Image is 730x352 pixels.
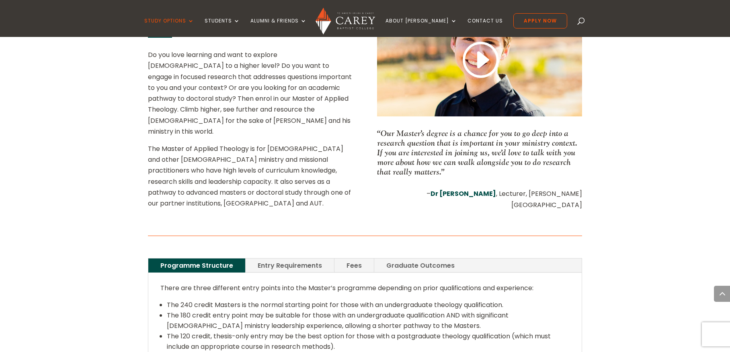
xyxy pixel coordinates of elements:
a: Programme Structure [148,258,245,273]
a: Apply Now [513,13,567,28]
a: About [PERSON_NAME] [386,18,457,37]
a: Students [205,18,240,37]
a: Dr [PERSON_NAME] [431,189,496,198]
a: Alumni & Friends [250,18,307,37]
a: Contact Us [468,18,503,37]
li: The 180 credit entry point may be suitable for those with an undergraduate qualification AND with... [167,310,570,331]
a: Graduate Outcomes [374,258,467,273]
a: Study Options [144,18,194,37]
p: “Our Master’s degree is a chance for you to go deep into a research question that is important in... [377,128,582,177]
li: The 240 credit Masters is the normal starting point for those with an undergraduate theology qual... [167,300,570,310]
li: The 120 credit, thesis-only entry may be the best option for those with a postgraduate theology q... [167,331,570,352]
a: Fees [334,258,374,273]
a: Entry Requirements [246,258,334,273]
img: Carey Baptist College [316,8,375,35]
p: The Master of Applied Theology is for [DEMOGRAPHIC_DATA] and other [DEMOGRAPHIC_DATA] ministry an... [148,143,353,209]
p: Do you love learning and want to explore [DEMOGRAPHIC_DATA] to a higher level? Do you want to eng... [148,49,353,143]
p: – , Lecturer, [PERSON_NAME][GEOGRAPHIC_DATA] [377,188,582,210]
